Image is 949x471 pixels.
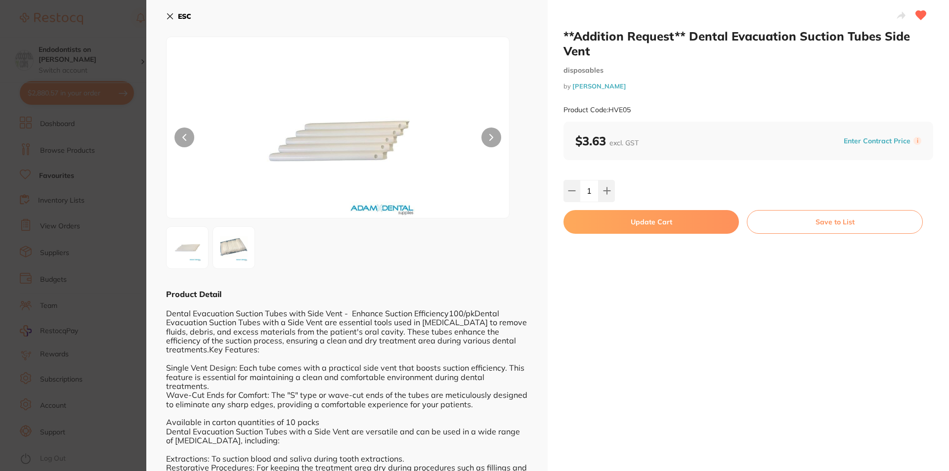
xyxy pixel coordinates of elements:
small: disposables [563,66,933,75]
img: XzIuanBn [216,230,252,265]
label: i [913,137,921,145]
button: Save to List [747,210,923,234]
b: $3.63 [575,133,639,148]
button: ESC [166,8,191,25]
img: LmpwZw [235,62,441,218]
button: Enter Contract Price [841,136,913,146]
span: excl. GST [609,138,639,147]
small: Product Code: HVE05 [563,106,631,114]
small: by [563,83,933,90]
a: [PERSON_NAME] [572,82,626,90]
img: LmpwZw [170,230,205,265]
button: Update Cart [563,210,739,234]
b: Product Detail [166,289,221,299]
h2: **Addition Request** Dental Evacuation Suction Tubes Side Vent [563,29,933,58]
b: ESC [178,12,191,21]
